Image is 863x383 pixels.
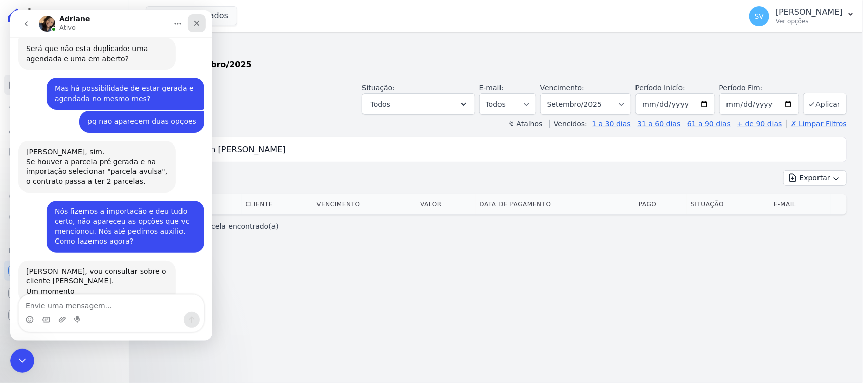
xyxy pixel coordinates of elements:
[592,120,631,128] a: 1 a 30 dias
[4,30,125,51] a: Visão Geral
[8,251,194,311] div: Adriane diz…
[16,306,24,314] button: Selecionador de Emoji
[312,194,416,214] th: Vencimento
[8,245,121,257] div: Plataformas
[8,101,194,131] div: SHIRLEY diz…
[776,17,843,25] p: Ver opções
[36,68,194,100] div: Mas há possibilidade de estar gerada e agendada no mesmo mes?
[416,194,475,214] th: Valor
[173,302,190,318] button: Enviar uma mensagem
[4,97,125,117] a: Lotes
[4,164,125,184] a: Transferências
[8,251,166,293] div: [PERSON_NAME], vou consultar sobre o cliente [PERSON_NAME].Um momento
[362,84,395,92] label: Situação:
[687,194,769,214] th: Situação
[687,120,731,128] a: 61 a 90 dias
[16,34,158,54] div: Será que não esta duplicado: uma agendada e uma em aberto?
[146,40,847,59] h2: Parcelas
[8,131,166,182] div: [PERSON_NAME], sim.Se houver a parcela pré gerada e na importação selecionar "parcela avulsa", o ...
[69,101,194,123] div: pq nao aparecem duas opçoes
[4,283,125,303] a: Conta Hent
[634,194,687,214] th: Pago
[10,10,212,341] iframe: Intercom live chat
[4,261,125,281] a: Recebíveis
[769,194,831,214] th: E-mail
[9,284,194,302] textarea: Envie uma mensagem...
[177,4,196,22] div: Fechar
[479,84,504,92] label: E-mail:
[803,93,847,115] button: Aplicar
[16,147,158,177] div: Se houver a parcela pré gerada e na importação selecionar "parcela avulsa", o contrato passa a te...
[8,68,194,101] div: SHIRLEY diz…
[36,190,194,242] div: Nós fizemos a importação e deu tudo certo, não apareceu as opções que vc mencionou. Nós até pedim...
[719,83,799,93] label: Período Fim:
[8,28,166,60] div: Será que não esta duplicado: uma agendada e uma em aberto?
[786,120,847,128] a: ✗ Limpar Filtros
[10,349,34,373] iframe: Intercom live chat
[4,186,125,206] a: Crédito
[549,120,587,128] label: Vencidos:
[4,141,125,162] a: Minha Carteira
[476,194,635,214] th: Data de Pagamento
[8,131,194,190] div: Adriane diz…
[635,84,685,92] label: Período Inicío:
[4,208,125,228] a: Negativação
[16,257,158,276] div: [PERSON_NAME], vou consultar sobre o cliente [PERSON_NAME].
[146,6,237,25] button: 3 selecionados
[158,221,279,231] p: Nenhum(a) parcela encontrado(a)
[16,276,158,286] div: Um momento
[49,13,66,23] p: Ativo
[32,306,40,314] button: Selecionador de GIF
[362,93,475,115] button: Todos
[4,119,125,139] a: Clientes
[637,120,680,128] a: 31 a 60 dias
[8,28,194,68] div: Adriane diz…
[4,75,125,95] a: Parcelas
[8,190,194,250] div: SHIRLEY diz…
[158,4,177,23] button: Início
[44,197,186,236] div: Nós fizemos a importação e deu tudo certo, não apareceu as opções que vc mencionou. Nós até pedim...
[164,139,842,160] input: Buscar por nome do lote ou do cliente
[182,60,252,69] strong: Setembro/2025
[44,74,186,93] div: Mas há possibilidade de estar gerada e agendada no mesmo mes?
[776,7,843,17] p: [PERSON_NAME]
[508,120,542,128] label: ↯ Atalhos
[783,170,847,186] button: Exportar
[371,98,390,110] span: Todos
[4,53,125,73] a: Contratos
[64,306,72,314] button: Start recording
[755,13,764,20] span: SV
[16,137,158,147] div: [PERSON_NAME], sim.
[737,120,782,128] a: + de 90 dias
[741,2,863,30] button: SV [PERSON_NAME] Ver opções
[540,84,584,92] label: Vencimento:
[77,107,186,117] div: pq nao aparecem duas opçoes
[48,306,56,314] button: Upload do anexo
[242,194,313,214] th: Cliente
